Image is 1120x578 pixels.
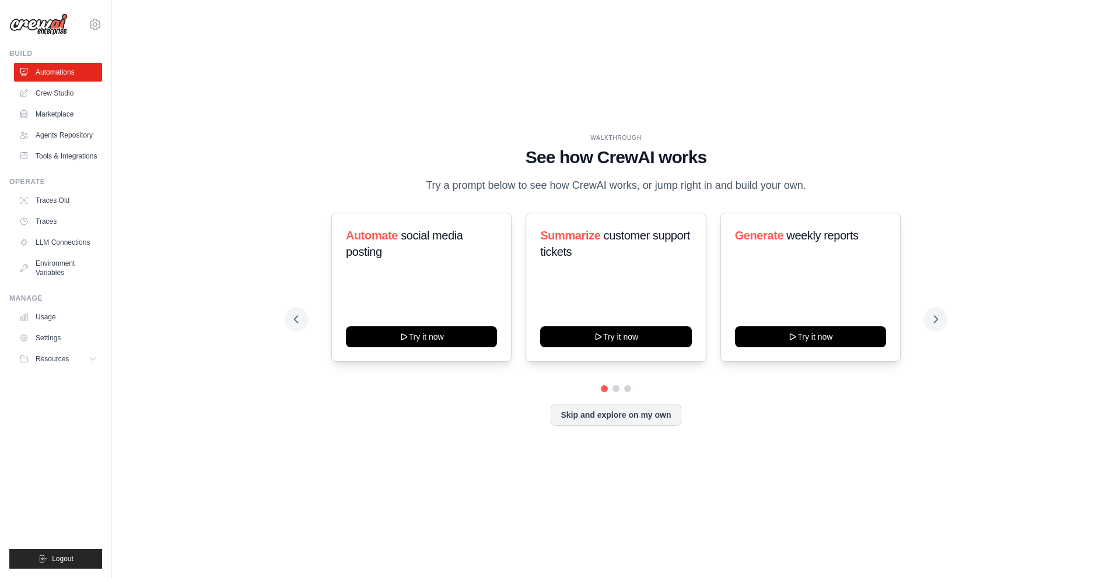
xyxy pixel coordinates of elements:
[9,13,68,36] img: Logo
[786,229,858,242] span: weekly reports
[551,404,681,426] button: Skip and explore on my own
[9,177,102,186] div: Operate
[540,229,600,242] span: Summarize
[9,49,102,58] div: Build
[14,254,102,282] a: Environment Variables
[420,177,812,194] p: Try a prompt below to see how CrewAI works, or jump right in and build your own.
[52,554,73,563] span: Logout
[14,191,102,210] a: Traces Old
[346,229,398,242] span: Automate
[540,229,689,258] span: customer support tickets
[735,229,784,242] span: Generate
[14,308,102,326] a: Usage
[14,126,102,144] a: Agents Repository
[14,329,102,347] a: Settings
[14,212,102,231] a: Traces
[14,350,102,368] button: Resources
[9,294,102,303] div: Manage
[346,326,497,347] button: Try it now
[14,147,102,165] a: Tools & Integrations
[14,105,102,124] a: Marketplace
[14,84,102,103] a: Crew Studio
[540,326,691,347] button: Try it now
[14,233,102,252] a: LLM Connections
[294,147,938,168] h1: See how CrewAI works
[14,63,102,82] a: Automations
[735,326,886,347] button: Try it now
[36,354,69,364] span: Resources
[346,229,463,258] span: social media posting
[294,133,938,142] div: WALKTHROUGH
[9,549,102,569] button: Logout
